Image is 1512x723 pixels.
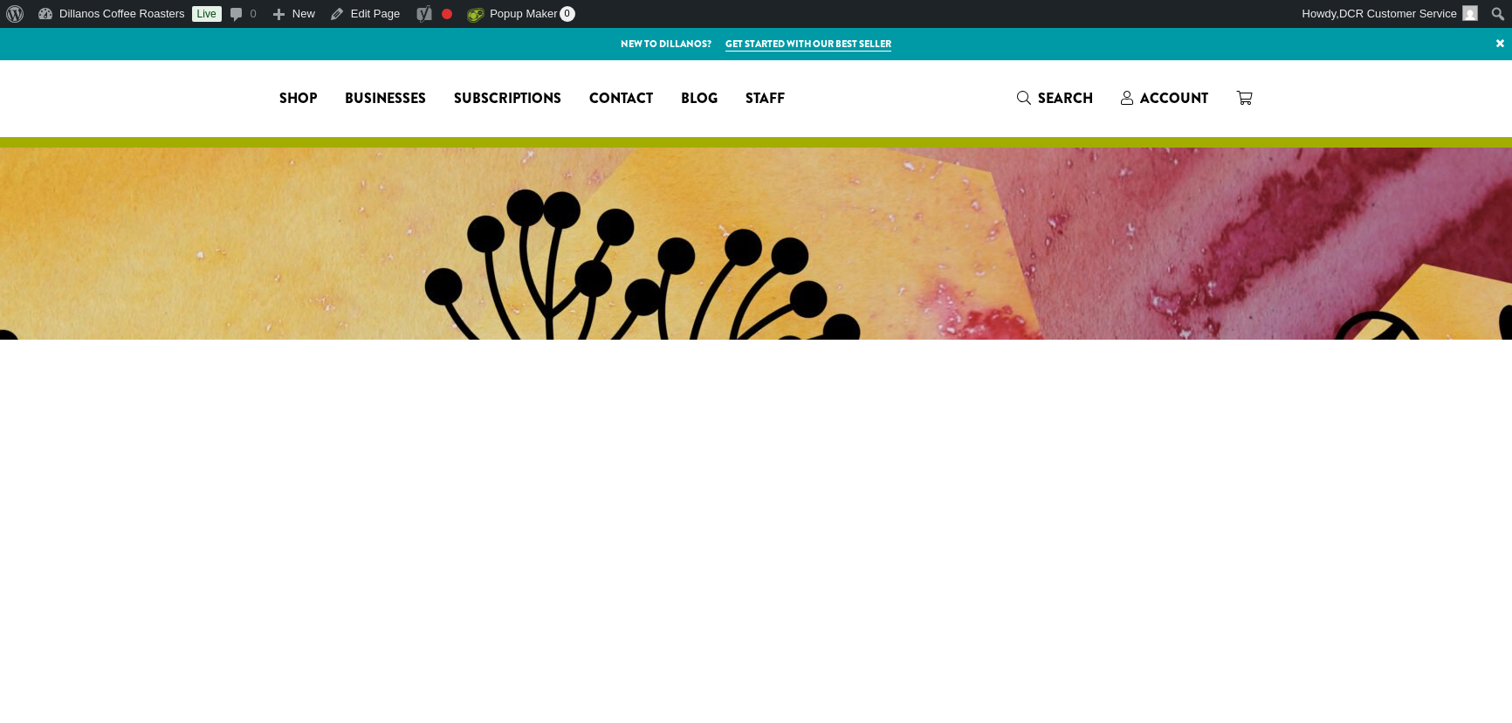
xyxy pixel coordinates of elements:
[442,9,452,19] div: Focus keyphrase not set
[725,37,891,52] a: Get started with our best seller
[1339,7,1457,20] span: DCR Customer Service
[560,6,575,22] span: 0
[589,88,653,110] span: Contact
[1488,28,1512,59] a: ×
[681,88,718,110] span: Blog
[746,88,785,110] span: Staff
[192,6,222,22] a: Live
[1003,84,1107,113] a: Search
[1140,88,1208,108] span: Account
[279,88,317,110] span: Shop
[1038,88,1093,108] span: Search
[345,88,426,110] span: Businesses
[454,88,561,110] span: Subscriptions
[732,85,799,113] a: Staff
[265,85,331,113] a: Shop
